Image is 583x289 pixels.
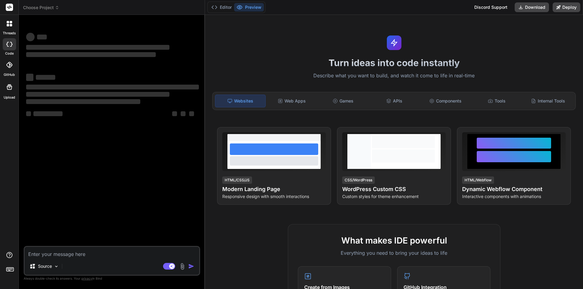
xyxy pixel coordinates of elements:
[54,264,59,269] img: Pick Models
[222,185,326,193] h4: Modern Landing Page
[172,111,177,116] span: ‌
[234,3,264,12] button: Preview
[37,35,47,39] span: ‌
[26,33,35,41] span: ‌
[4,95,15,100] label: Upload
[189,111,194,116] span: ‌
[222,176,252,184] div: HTML/CSS/JS
[421,95,471,107] div: Components
[26,74,33,81] span: ‌
[26,92,169,97] span: ‌
[26,99,140,104] span: ‌
[553,2,580,12] button: Deploy
[515,2,549,12] button: Download
[26,45,169,50] span: ‌
[342,176,375,184] div: CSS/WordPress
[3,31,16,36] label: threads
[188,263,194,269] img: icon
[38,263,52,269] p: Source
[342,193,446,200] p: Custom styles for theme enhancement
[26,111,31,116] span: ‌
[523,95,573,107] div: Internal Tools
[26,52,156,57] span: ‌
[5,51,14,56] label: code
[23,5,59,11] span: Choose Project
[215,95,266,107] div: Websites
[209,72,579,80] p: Describe what you want to build, and watch it come to life in real-time
[209,57,579,68] h1: Turn ideas into code instantly
[222,193,326,200] p: Responsive design with smooth interactions
[342,185,446,193] h4: WordPress Custom CSS
[462,185,566,193] h4: Dynamic Webflow Component
[4,72,15,77] label: GitHub
[369,95,419,107] div: APIs
[36,75,55,80] span: ‌
[33,111,63,116] span: ‌
[318,95,368,107] div: Games
[26,85,199,89] span: ‌
[179,263,186,270] img: attachment
[181,111,186,116] span: ‌
[81,277,92,280] span: privacy
[471,2,511,12] div: Discord Support
[298,249,490,257] p: Everything you need to bring your ideas to life
[462,193,566,200] p: Interactive components with animations
[267,95,317,107] div: Web Apps
[24,276,200,281] p: Always double-check its answers. Your in Bind
[209,3,234,12] button: Editor
[462,176,494,184] div: HTML/Webflow
[298,234,490,247] h2: What makes IDE powerful
[472,95,522,107] div: Tools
